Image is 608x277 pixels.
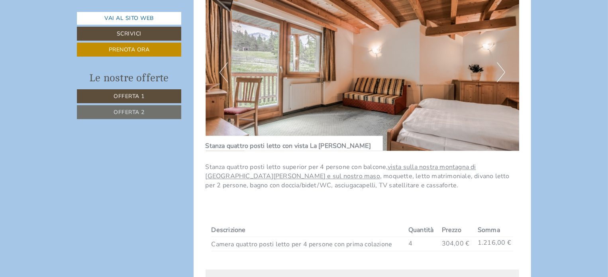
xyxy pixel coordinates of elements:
[12,39,124,44] small: 15:05
[206,136,383,151] div: Stanza quattro posti letto con vista La [PERSON_NAME]
[206,163,476,181] u: vista sulla nostra montagna di [GEOGRAPHIC_DATA][PERSON_NAME] e sul nostro maso
[442,240,470,248] span: 304,00 €
[77,12,181,25] a: Vai al sito web
[212,224,406,237] th: Descrizione
[206,163,520,191] p: Stanza quattro posti letto superior per 4 persone con balcone, , moquette, letto matrimoniale, di...
[114,92,145,100] span: Offerta 1
[405,237,439,251] td: 4
[77,43,181,57] a: Prenota ora
[77,71,181,85] div: Le nostre offerte
[497,63,505,83] button: Next
[212,237,406,251] td: Camera quattro posti letto per 4 persone con prima colazione
[405,224,439,237] th: Quantità
[475,237,513,251] td: 1.216,00 €
[273,210,314,224] button: Invia
[439,224,475,237] th: Prezzo
[6,22,127,46] div: Buon giorno, come possiamo aiutarla?
[114,108,145,116] span: Offerta 2
[220,63,228,83] button: Previous
[12,23,124,29] div: Hotel Ciasa Rü [PERSON_NAME] - Authentic view
[475,224,513,237] th: Somma
[140,6,173,20] div: lunedì
[77,27,181,41] a: Scrivici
